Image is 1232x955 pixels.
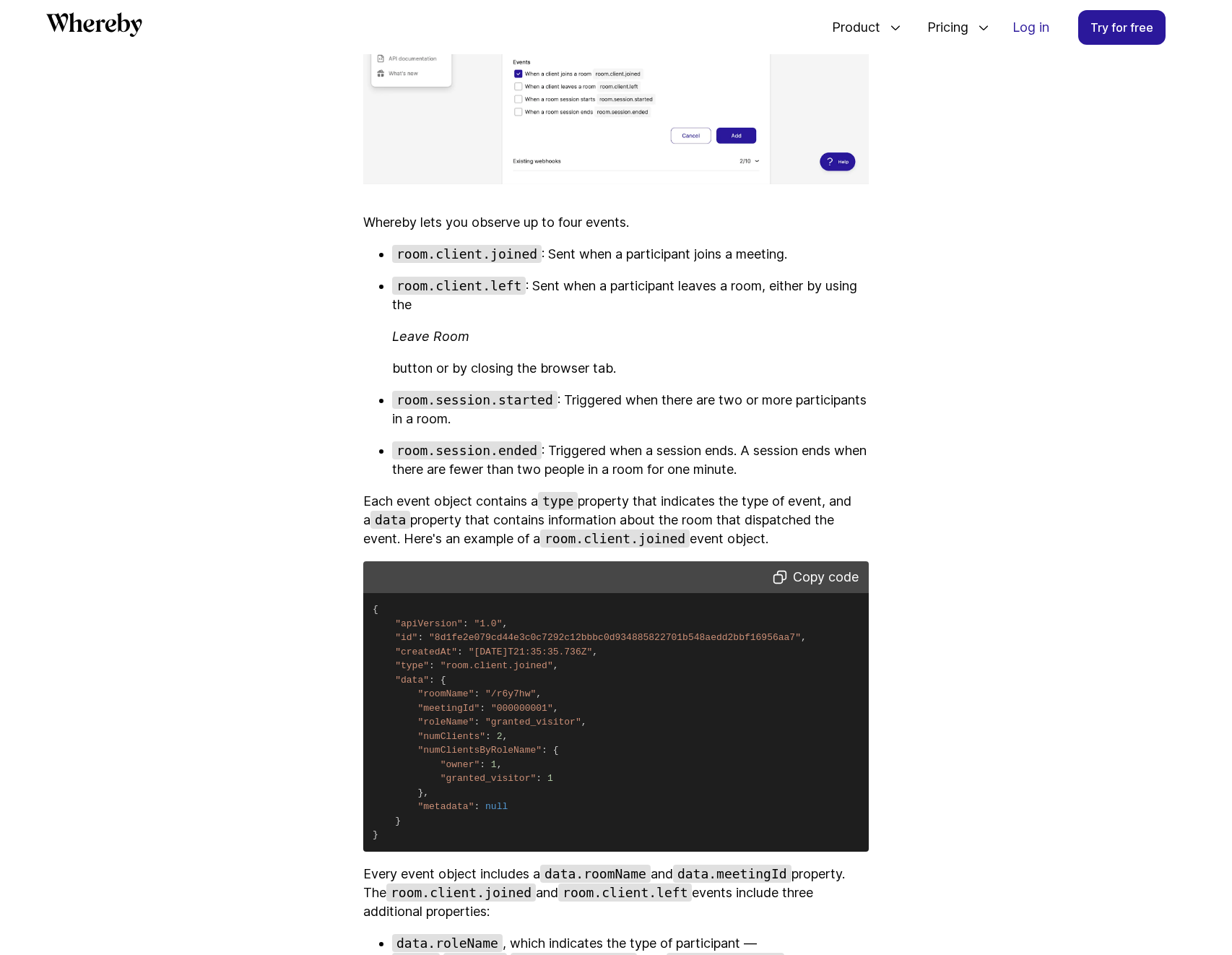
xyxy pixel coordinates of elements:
[395,675,429,686] span: "data"
[363,865,869,921] p: Every event object includes a and property. The and events include three additional properties:
[417,745,542,756] span: "numClientsByRoleName"
[474,801,480,812] span: :
[429,675,435,686] span: :
[392,934,503,952] code: data.roleName
[553,745,559,756] span: {
[423,787,429,798] span: ,
[497,731,503,742] span: 2
[429,632,801,643] span: "8d1fe2e079cd44e3c0c7292c12bbbc0d934885822701b548aedd2bbf16956aa7"
[370,511,410,529] code: data
[392,441,542,459] code: room.session.ended
[373,604,378,615] span: {
[542,745,547,756] span: :
[536,773,542,784] span: :
[441,675,446,686] span: {
[553,660,559,671] span: ,
[469,647,593,657] span: "[DATE]T21:35:35.736Z"
[441,759,480,770] span: "owner"
[474,688,480,699] span: :
[392,277,526,295] code: room.client.left
[1078,10,1166,45] a: Try for free
[417,787,423,798] span: }
[491,703,553,714] span: "000000001"
[502,731,508,742] span: ,
[485,801,508,812] span: null
[363,492,869,548] p: Each event object contains a property that indicates the type of event, and a property that conta...
[441,773,537,784] span: "granted_visitor"
[417,688,474,699] span: "roomName"
[540,530,690,548] code: room.client.joined
[395,618,463,629] span: "apiVersion"
[441,660,553,671] span: "room.client.joined"
[497,759,503,770] span: ,
[457,647,463,657] span: :
[417,632,423,643] span: :
[801,632,807,643] span: ,
[392,441,869,479] p: : Triggered when a session ends. A session ends when there are fewer than two people in a room fo...
[395,632,417,643] span: "id"
[392,391,558,409] code: room.session.started
[46,12,142,42] a: Whereby
[392,277,869,314] p: : Sent when a participant leaves a room, either by using the
[463,618,469,629] span: :
[485,731,491,742] span: :
[540,865,651,883] code: data.roomName
[547,773,553,784] span: 1
[395,660,429,671] span: "type"
[417,801,474,812] span: "metadata"
[913,4,972,51] span: Pricing
[429,660,435,671] span: :
[46,12,142,37] svg: Whereby
[392,245,869,264] p: : Sent when a participant joins a meeting.
[485,717,581,727] span: "granted_visitor"
[536,688,542,699] span: ,
[502,618,508,629] span: ,
[392,359,869,378] p: button or by closing the browser tab.
[395,647,457,657] span: "createdAt"
[386,883,536,902] code: room.client.joined
[558,883,692,902] code: room.client.left
[392,245,542,263] code: room.client.joined
[592,647,598,657] span: ,
[392,391,869,428] p: : Triggered when there are two or more participants in a room.
[474,618,502,629] span: "1.0"
[417,731,485,742] span: "numClients"
[581,717,587,727] span: ,
[538,492,578,510] code: type
[392,329,469,344] i: Leave Room
[817,4,884,51] span: Product
[768,567,863,587] button: Copy code
[480,703,485,714] span: :
[480,759,485,770] span: :
[474,717,480,727] span: :
[417,717,474,727] span: "roleName"
[1001,11,1061,44] a: Log in
[363,213,869,232] p: Whereby lets you observe up to four events.
[673,865,791,883] code: data.meetingId
[491,759,497,770] span: 1
[485,688,536,699] span: "/r6y7hw"
[553,703,559,714] span: ,
[417,703,480,714] span: "meetingId"
[373,829,378,840] span: }
[395,816,401,826] span: }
